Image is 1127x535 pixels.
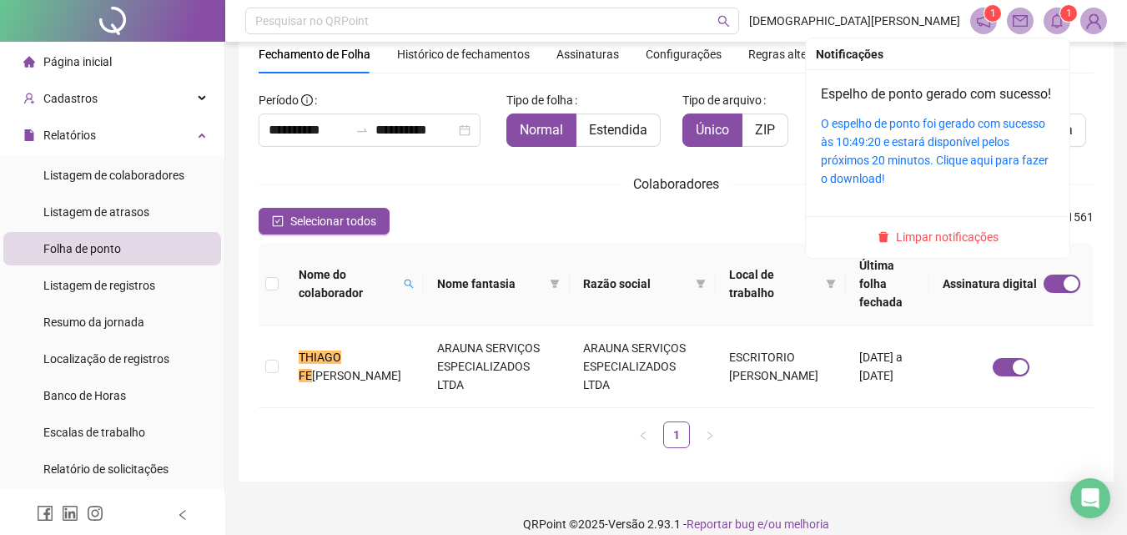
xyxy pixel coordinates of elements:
span: Normal [520,122,563,138]
span: filter [696,279,706,289]
span: Tipo de arquivo [682,91,762,109]
th: Última folha fechada [846,243,929,326]
span: Listagem de atrasos [43,205,149,219]
td: ARAUNA SERVIÇOS ESPECIALIZADOS LTDA [570,326,716,408]
span: delete [878,231,889,243]
span: right [705,431,715,441]
button: left [630,421,657,448]
span: Colaboradores [633,176,719,192]
span: check-square [272,215,284,227]
li: 1 [663,421,690,448]
li: Próxima página [697,421,723,448]
span: left [638,431,648,441]
span: filter [692,271,709,296]
span: Período [259,93,299,107]
span: filter [550,279,560,289]
span: Assinaturas [556,48,619,60]
div: Notificações [816,45,1059,63]
span: Razão social [583,275,689,293]
a: 1 [664,422,689,447]
span: Listagem de registros [43,279,155,292]
span: Banco de Horas [43,389,126,402]
span: search [404,279,414,289]
span: Tipo de folha [506,91,573,109]
span: Selecionar todos [290,212,376,230]
span: [DEMOGRAPHIC_DATA][PERSON_NAME] [749,12,960,30]
span: search [400,262,417,305]
span: filter [823,262,839,305]
span: Nome fantasia [437,275,543,293]
span: Escalas de trabalho [43,426,145,439]
span: swap-right [355,124,369,137]
span: info-circle [301,94,313,106]
span: Fechamento de Folha [259,48,370,61]
button: Limpar notificações [871,227,1005,247]
span: Resumo da jornada [43,315,144,329]
span: Assinatura digital [943,275,1037,293]
span: [PERSON_NAME] [312,369,401,382]
span: Relatório de solicitações [43,462,169,476]
a: O espelho de ponto foi gerado com sucesso às 10:49:20 e estará disponível pelos próximos 20 minut... [821,117,1049,185]
button: right [697,421,723,448]
span: Limpar notificações [896,228,999,246]
span: Listagem de colaboradores [43,169,184,182]
span: Único [696,122,729,138]
button: Selecionar todos [259,208,390,235]
span: home [23,56,35,68]
span: Local de trabalho [729,265,818,302]
span: Página inicial [43,55,112,68]
li: Página anterior [630,421,657,448]
sup: 1 [984,5,1001,22]
span: ZIP [755,122,775,138]
span: Localização de registros [43,352,169,366]
span: bell [1049,13,1064,28]
td: ARAUNA SERVIÇOS ESPECIALIZADOS LTDA [424,326,570,408]
span: Estendida [589,122,647,138]
a: Espelho de ponto gerado com sucesso! [821,86,1051,102]
span: linkedin [62,505,78,522]
span: 1 [990,8,996,19]
span: Versão [608,517,645,531]
span: filter [546,271,563,296]
img: 69351 [1081,8,1106,33]
span: Regras alteradas [748,48,837,60]
span: Relatórios [43,129,96,142]
span: 1 [1066,8,1072,19]
sup: 1 [1060,5,1077,22]
span: to [355,124,369,137]
span: Cadastros [43,92,98,105]
span: filter [826,279,836,289]
span: Histórico de fechamentos [397,48,530,61]
div: Open Intercom Messenger [1070,478,1110,518]
span: user-add [23,93,35,104]
span: Configurações [646,48,722,60]
td: ESCRITORIO [PERSON_NAME] [716,326,845,408]
span: facebook [37,505,53,522]
span: left [177,509,189,521]
span: Nome do colaborador [299,265,397,302]
span: mail [1013,13,1028,28]
span: notification [976,13,991,28]
span: Folha de ponto [43,242,121,255]
td: [DATE] a [DATE] [846,326,929,408]
span: Reportar bug e/ou melhoria [687,517,829,531]
span: instagram [87,505,103,522]
span: file [23,129,35,141]
span: search [717,15,730,28]
mark: THIAGO FE [299,351,341,382]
